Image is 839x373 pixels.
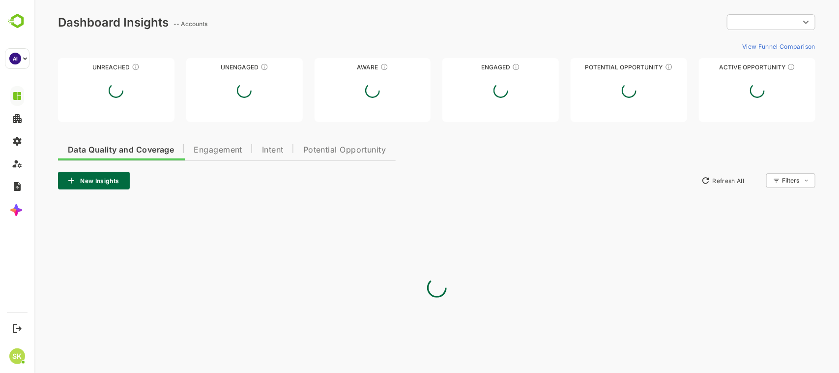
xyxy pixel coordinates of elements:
div: These accounts are MQAs and can be passed on to Inside Sales [631,63,638,71]
div: These accounts have not shown enough engagement and need nurturing [226,63,234,71]
div: These accounts have just entered the buying cycle and need further nurturing [346,63,354,71]
span: Intent [228,146,249,154]
img: BambooboxLogoMark.f1c84d78b4c51b1a7b5f700c9845e183.svg [5,12,30,31]
div: Filters [748,177,765,184]
div: Engaged [408,63,524,71]
span: Potential Opportunity [269,146,352,154]
div: Dashboard Insights [24,15,134,30]
button: Refresh All [663,173,714,188]
div: Potential Opportunity [536,63,653,71]
div: These accounts are warm, further nurturing would qualify them to MQAs [478,63,486,71]
button: New Insights [24,172,95,189]
span: Engagement [159,146,208,154]
ag: -- Accounts [139,20,176,28]
div: Unengaged [152,63,268,71]
button: Logout [10,322,24,335]
div: ​ [693,13,781,31]
button: View Funnel Comparison [704,38,781,54]
span: Data Quality and Coverage [33,146,140,154]
div: SK [9,348,25,364]
div: Unreached [24,63,140,71]
div: AI [9,53,21,64]
div: These accounts have open opportunities which might be at any of the Sales Stages [753,63,761,71]
div: Filters [747,172,781,189]
div: These accounts have not been engaged with for a defined time period [97,63,105,71]
div: Active Opportunity [665,63,781,71]
div: Aware [280,63,397,71]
